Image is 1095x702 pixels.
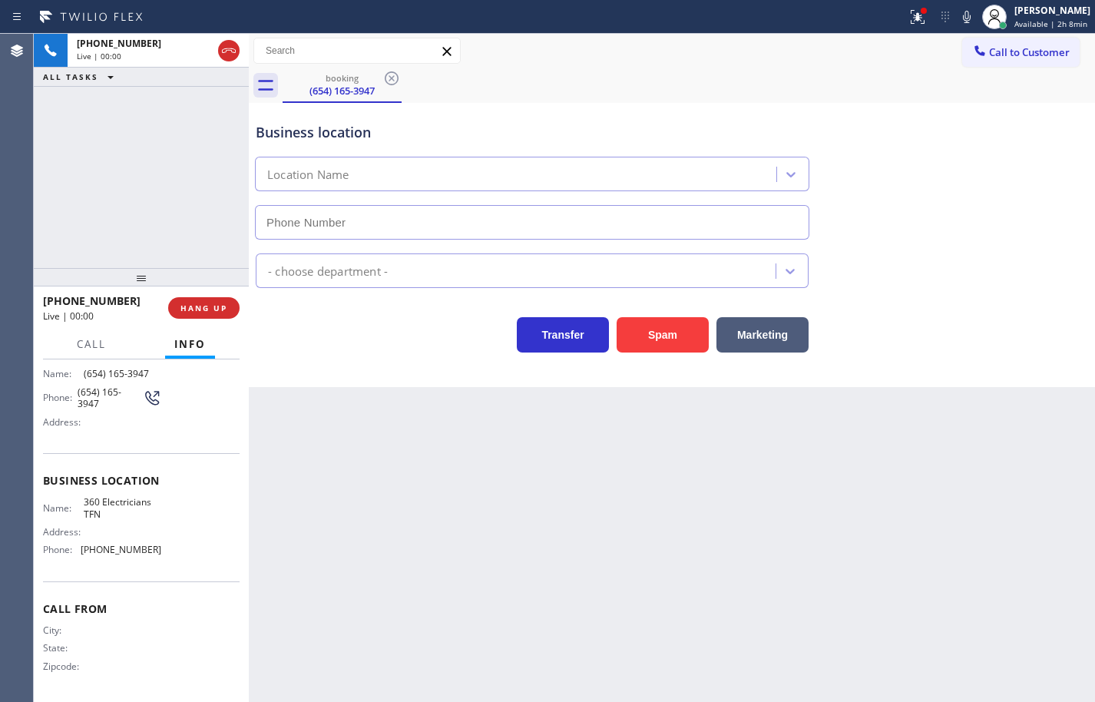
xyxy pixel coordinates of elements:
[43,293,141,308] span: [PHONE_NUMBER]
[43,71,98,82] span: ALL TASKS
[43,310,94,323] span: Live | 00:00
[284,84,400,98] div: (654) 165-3947
[218,40,240,61] button: Hang up
[284,72,400,84] div: booking
[1014,18,1087,29] span: Available | 2h 8min
[43,502,84,514] span: Name:
[617,317,709,353] button: Spam
[43,368,84,379] span: Name:
[68,329,115,359] button: Call
[43,544,81,555] span: Phone:
[989,45,1070,59] span: Call to Customer
[255,205,809,240] input: Phone Number
[43,416,84,428] span: Address:
[77,51,121,61] span: Live | 00:00
[43,526,84,538] span: Address:
[165,329,215,359] button: Info
[268,262,388,280] div: - choose department -
[84,496,160,520] span: 360 Electricians TFN
[43,624,84,636] span: City:
[180,303,227,313] span: HANG UP
[43,392,78,403] span: Phone:
[284,68,400,101] div: (654) 165-3947
[43,473,240,488] span: Business location
[716,317,809,353] button: Marketing
[962,38,1080,67] button: Call to Customer
[43,642,84,654] span: State:
[34,68,129,86] button: ALL TASKS
[77,337,106,351] span: Call
[256,122,809,143] div: Business location
[81,544,161,555] span: [PHONE_NUMBER]
[267,166,349,184] div: Location Name
[84,368,160,379] span: (654) 165-3947
[1014,4,1090,17] div: [PERSON_NAME]
[43,661,84,672] span: Zipcode:
[78,386,143,410] span: (654) 165-3947
[168,297,240,319] button: HANG UP
[77,37,161,50] span: [PHONE_NUMBER]
[956,6,978,28] button: Mute
[254,38,460,63] input: Search
[43,601,240,616] span: Call From
[174,337,206,351] span: Info
[517,317,609,353] button: Transfer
